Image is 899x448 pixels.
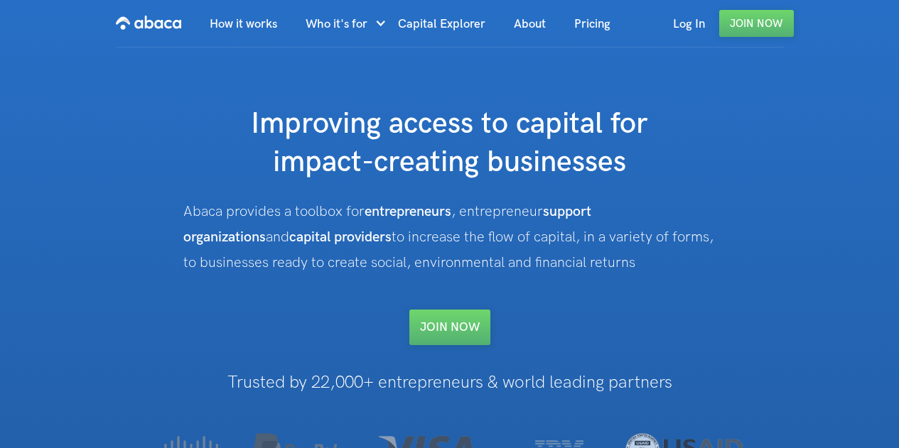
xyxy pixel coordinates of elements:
[365,203,451,220] strong: entrepreneurs
[183,199,716,275] div: Abaca provides a toolbox for , entrepreneur and to increase the flow of capital, in a variety of ...
[166,105,734,182] h1: Improving access to capital for impact-creating businesses
[409,310,490,345] a: Join NOW
[719,10,794,37] a: Join Now
[135,373,765,392] h1: Trusted by 22,000+ entrepreneurs & world leading partners
[289,229,392,246] strong: capital providers
[116,11,181,34] img: Abaca logo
